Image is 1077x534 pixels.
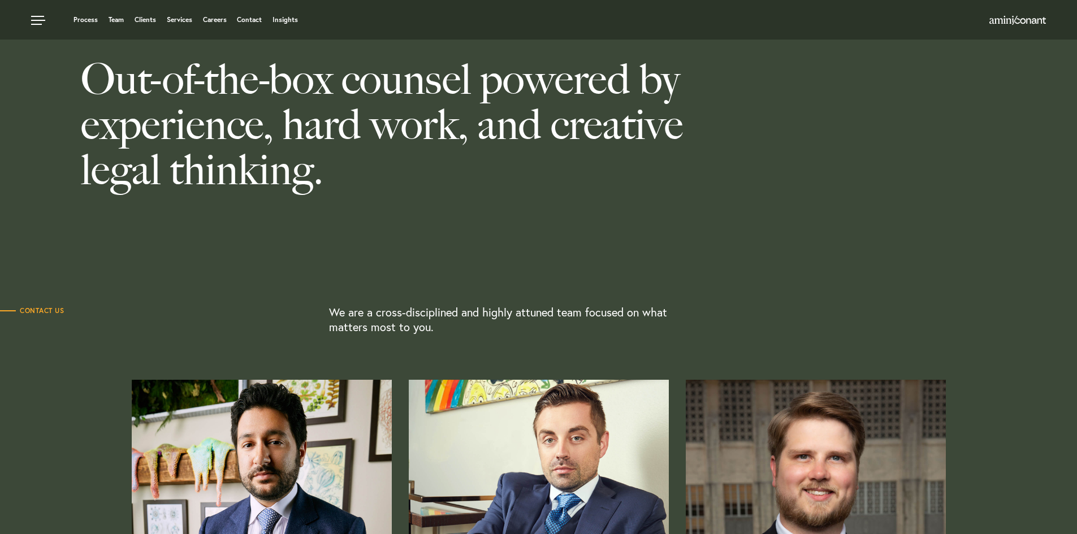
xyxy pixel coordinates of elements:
[73,16,98,23] a: Process
[989,16,1046,25] img: Amini & Conant
[109,16,124,23] a: Team
[135,16,156,23] a: Clients
[329,305,691,335] p: We are a cross-disciplined and highly attuned team focused on what matters most to you.
[237,16,262,23] a: Contact
[167,16,192,23] a: Services
[203,16,227,23] a: Careers
[273,16,298,23] a: Insights
[989,16,1046,25] a: Home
